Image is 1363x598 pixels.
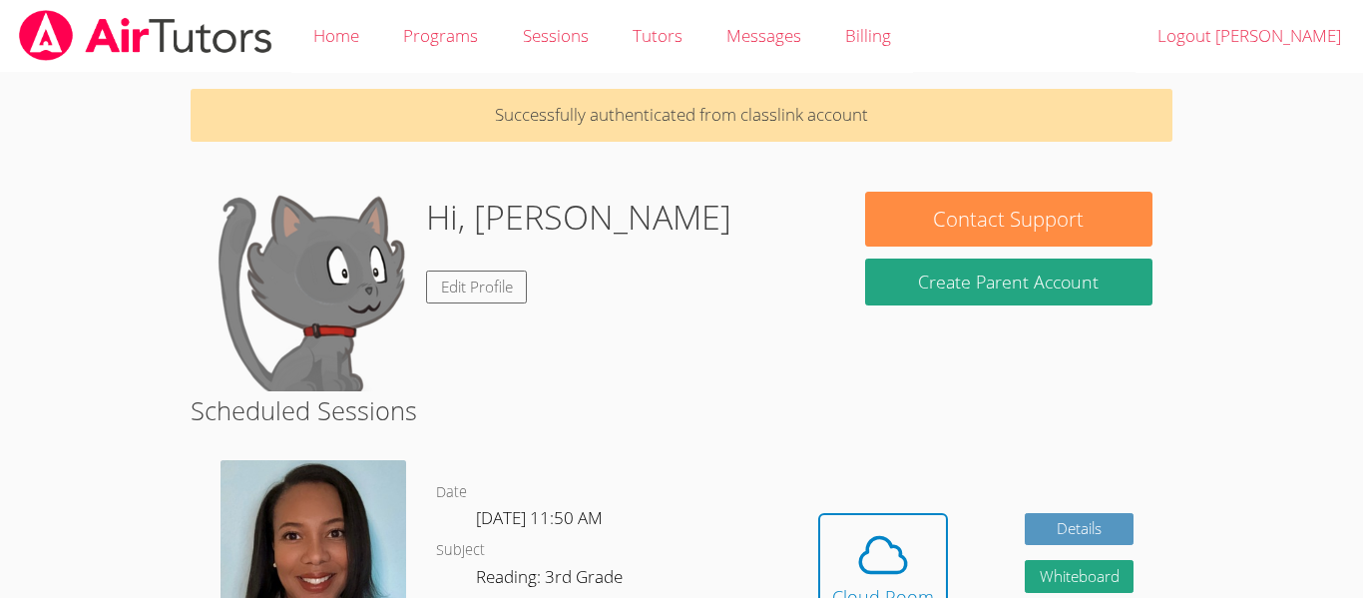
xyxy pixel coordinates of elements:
h1: Hi, [PERSON_NAME] [426,192,731,243]
img: airtutors_banner-c4298cdbf04f3fff15de1276eac7730deb9818008684d7c2e4769d2f7ddbe033.png [17,10,274,61]
dt: Date [436,480,467,505]
dt: Subject [436,538,485,563]
p: Successfully authenticated from classlink account [191,89,1172,142]
a: Edit Profile [426,271,528,303]
button: Whiteboard [1025,560,1135,593]
h2: Scheduled Sessions [191,391,1172,429]
button: Create Parent Account [865,259,1152,305]
span: Messages [726,24,801,47]
dd: Reading: 3rd Grade [476,563,627,597]
img: default.png [211,192,410,391]
button: Contact Support [865,192,1152,247]
span: [DATE] 11:50 AM [476,506,603,529]
a: Details [1025,513,1135,546]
